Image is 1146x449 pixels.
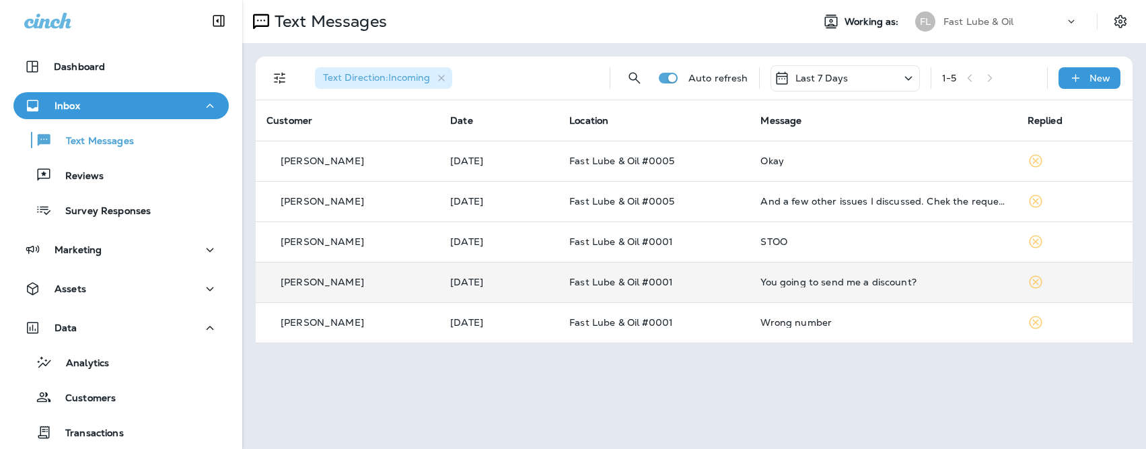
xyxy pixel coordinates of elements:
p: Customers [52,392,116,405]
p: Last 7 Days [795,73,849,83]
span: Fast Lube & Oil #0001 [569,236,673,248]
div: STOO [760,236,1005,247]
button: Customers [13,383,229,411]
div: Okay [760,156,1005,166]
p: [PERSON_NAME] [281,277,364,287]
div: FL [915,11,935,32]
div: You going to send me a discount? [760,277,1005,287]
button: Data [13,314,229,341]
div: Text Direction:Incoming [315,67,452,89]
button: Filters [266,65,293,92]
div: And a few other issues I discussed. Chek the request I sent. Thank you [760,196,1005,207]
span: Fast Lube & Oil #0001 [569,276,673,288]
button: Reviews [13,161,229,189]
p: New [1089,73,1110,83]
p: Text Messages [269,11,387,32]
p: Sep 14, 2025 10:04 AM [450,196,548,207]
span: Working as: [845,16,902,28]
p: Auto refresh [688,73,748,83]
p: Marketing [55,244,102,255]
p: Sep 15, 2025 11:09 AM [450,156,548,166]
span: Replied [1028,114,1063,127]
span: Message [760,114,801,127]
p: [PERSON_NAME] [281,317,364,328]
p: [PERSON_NAME] [281,236,364,247]
p: Sep 11, 2025 10:05 AM [450,317,548,328]
p: Fast Lube & Oil [943,16,1013,27]
p: Text Messages [52,135,134,148]
p: Inbox [55,100,80,111]
span: Date [450,114,473,127]
p: Sep 13, 2025 12:08 PM [450,236,548,247]
button: Search Messages [621,65,648,92]
button: Marketing [13,236,229,263]
p: [PERSON_NAME] [281,196,364,207]
button: Text Messages [13,126,229,154]
p: Dashboard [54,61,105,72]
span: Fast Lube & Oil #0001 [569,316,673,329]
div: Wrong number [760,317,1005,328]
p: Analytics [52,357,109,370]
p: Data [55,322,77,333]
span: Fast Lube & Oil #0005 [569,195,674,207]
button: Collapse Sidebar [200,7,238,34]
span: Customer [266,114,312,127]
span: Fast Lube & Oil #0005 [569,155,674,167]
p: Transactions [52,427,124,440]
button: Inbox [13,92,229,119]
div: 1 - 5 [942,73,956,83]
p: Survey Responses [52,205,151,218]
button: Assets [13,275,229,302]
p: [PERSON_NAME] [281,156,364,166]
span: Location [569,114,608,127]
button: Dashboard [13,53,229,80]
p: Reviews [52,170,104,183]
button: Analytics [13,348,229,376]
button: Survey Responses [13,196,229,224]
p: Sep 13, 2025 10:03 AM [450,277,548,287]
button: Settings [1108,9,1133,34]
span: Text Direction : Incoming [323,71,430,83]
p: Assets [55,283,86,294]
button: Transactions [13,418,229,446]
